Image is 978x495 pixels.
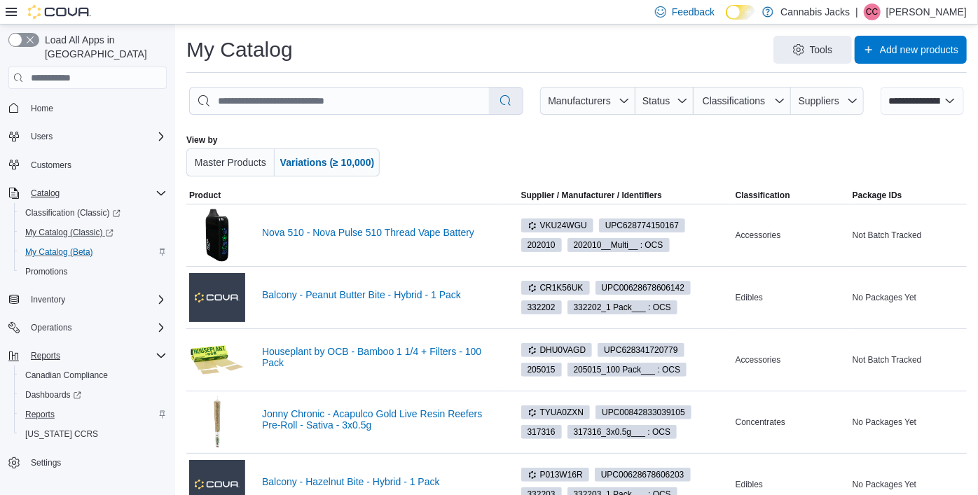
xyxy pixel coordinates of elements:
span: UPC00628678606142 [595,281,691,295]
span: UPC628341720779 [598,343,684,357]
button: Promotions [14,262,172,281]
button: Catalog [25,185,65,202]
a: Classification (Classic) [20,204,126,221]
span: Reports [31,350,60,361]
h1: My Catalog [186,36,293,64]
a: [US_STATE] CCRS [20,426,104,442]
label: View by [186,134,217,146]
span: Classification (Classic) [20,204,167,221]
span: 317316_3x0.5g___ : OCS [567,425,677,439]
span: Operations [31,322,72,333]
span: TYUA0ZXN [528,406,584,419]
span: Promotions [25,266,68,277]
span: DHU0VAGD [528,344,586,356]
span: 205015 [521,363,562,377]
span: Washington CCRS [20,426,167,442]
div: No Packages Yet [850,414,967,431]
button: Customers [3,155,172,175]
div: Not Batch Tracked [850,351,967,368]
span: Classification (Classic) [25,207,120,218]
button: Users [3,127,172,146]
p: | [855,4,858,20]
span: TYUA0ZXN [521,405,591,419]
button: Operations [25,319,78,336]
a: Home [25,100,59,117]
div: No Packages Yet [850,289,967,306]
span: P013W16R [521,468,589,482]
a: Canadian Compliance [20,367,113,384]
div: Not Batch Tracked [850,227,967,244]
span: UPC 00628678606203 [601,468,684,481]
button: Reports [14,405,172,424]
span: 332202_1 Pack___ : OCS [574,301,671,314]
span: Load All Apps in [GEOGRAPHIC_DATA] [39,33,167,61]
span: 332202 [521,300,562,314]
button: Home [3,97,172,118]
span: CR1K56UK [528,281,584,294]
span: My Catalog (Classic) [20,224,167,241]
span: 202010__Multi__ : OCS [574,239,663,251]
button: Canadian Compliance [14,365,172,385]
span: Users [31,131,53,142]
span: 317316 [521,425,562,439]
span: CC [866,4,878,20]
a: Settings [25,454,67,471]
span: My Catalog (Beta) [25,246,93,258]
span: Promotions [20,263,167,280]
div: Edibles [733,476,850,493]
span: UPC 628341720779 [604,344,677,356]
a: Jonny Chronic - Acapulco Gold Live Resin Reefers Pre-Roll - Sativa - 3x0.5g [262,408,496,431]
span: Tools [810,43,833,57]
button: Inventory [3,290,172,309]
a: Houseplant by OCB - Bamboo 1 1/4 + Filters - 100 Pack [262,346,496,368]
span: UPC 00842833039105 [602,406,685,419]
img: Cova [28,5,91,19]
button: Status [635,87,694,115]
span: 205015 [528,363,556,376]
a: My Catalog (Classic) [14,223,172,242]
button: Reports [3,346,172,365]
span: Catalog [31,188,60,199]
span: [US_STATE] CCRS [25,428,98,440]
span: VKU24WGU [528,219,587,232]
span: Canadian Compliance [25,370,108,381]
button: Classifications [694,87,791,115]
span: Product [189,190,221,201]
span: Master Products [195,157,266,168]
div: Corey Casola [864,4,881,20]
a: Promotions [20,263,74,280]
button: [US_STATE] CCRS [14,424,172,444]
span: Customers [31,160,71,171]
a: Balcony - Hazelnut Bite - Hybrid - 1 Pack [262,476,496,487]
span: 202010__Multi__ : OCS [567,238,670,252]
span: Home [31,103,53,114]
span: Dashboards [20,386,167,403]
span: Home [25,99,167,116]
button: Tools [773,36,852,64]
a: My Catalog (Classic) [20,224,119,241]
span: UPC628774150167 [599,218,685,232]
span: Inventory [25,291,167,308]
div: Concentrates [733,414,850,431]
span: Status [642,95,670,106]
div: Accessories [733,351,850,368]
img: Nova 510 - Nova Pulse 510 Thread Vape Battery [189,207,245,263]
span: 202010 [528,239,556,251]
span: Add new products [880,43,958,57]
span: 205015_100 Pack___ : OCS [574,363,681,376]
button: Add new products [855,36,967,64]
span: Operations [25,319,167,336]
span: 332202_1 Pack___ : OCS [567,300,677,314]
span: Package IDs [853,190,902,201]
span: Inventory [31,294,65,305]
span: Reports [25,409,55,420]
span: Supplier / Manufacturer / Identifiers [502,190,662,201]
div: Supplier / Manufacturer / Identifiers [521,190,662,201]
div: Accessories [733,227,850,244]
span: Reports [20,406,167,423]
span: 202010 [521,238,562,252]
p: Cannabis Jacks [780,4,850,20]
span: Suppliers [799,95,839,106]
span: Reports [25,347,167,364]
